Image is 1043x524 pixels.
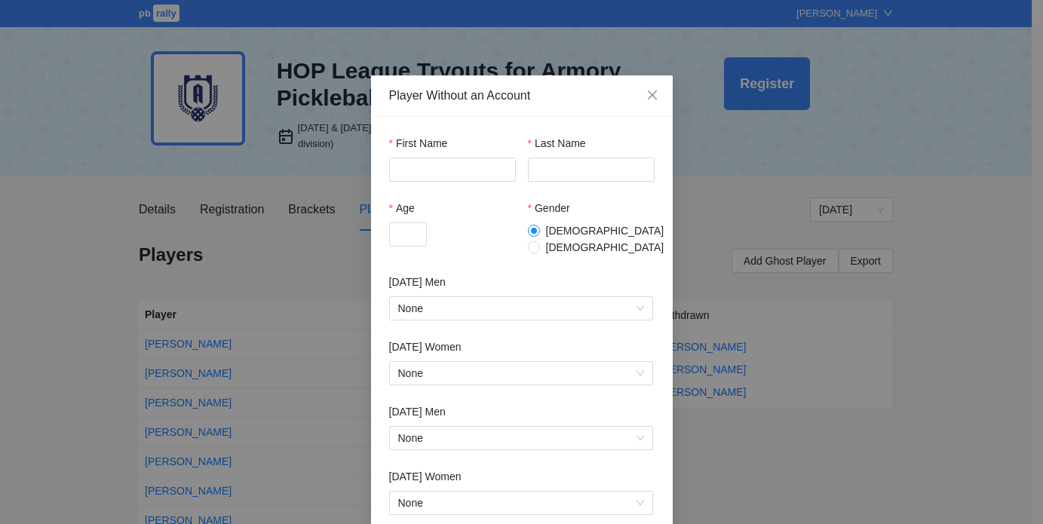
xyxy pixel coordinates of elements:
label: Sep 6 Women [389,468,462,485]
label: Last Name [528,135,586,152]
span: None [398,427,644,449]
input: Age [389,222,427,247]
label: Gender [528,200,570,216]
label: Sep 6 Men [389,403,446,420]
label: First Name [389,135,448,152]
span: [DEMOGRAPHIC_DATA] [540,222,670,239]
span: None [398,362,644,385]
span: close [646,89,658,101]
input: Last Name [528,158,655,182]
label: Sep 4 Women [389,339,462,355]
label: Sep 4 Men [389,274,446,290]
div: Player Without an Account [389,87,655,104]
span: None [398,297,644,320]
input: First Name [389,158,516,182]
label: Age [389,200,415,216]
span: None [398,492,644,514]
span: [DEMOGRAPHIC_DATA] [540,239,670,256]
button: Close [632,75,673,116]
